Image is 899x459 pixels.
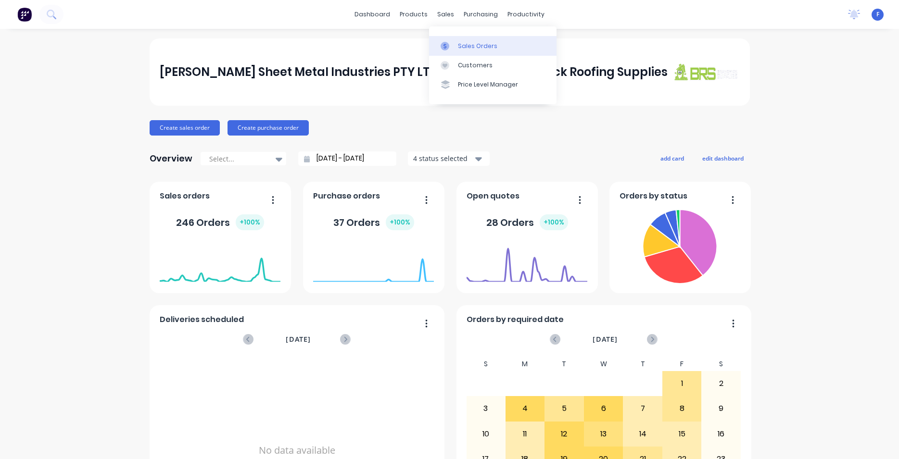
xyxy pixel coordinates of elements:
[701,357,741,371] div: S
[545,422,583,446] div: 12
[584,397,623,421] div: 6
[160,190,210,202] span: Sales orders
[429,56,557,75] a: Customers
[623,397,662,421] div: 7
[458,42,497,50] div: Sales Orders
[620,190,687,202] span: Orders by status
[286,334,311,345] span: [DATE]
[236,214,264,230] div: + 100 %
[696,152,750,164] button: edit dashboard
[350,7,395,22] a: dashboard
[702,422,740,446] div: 16
[458,80,518,89] div: Price Level Manager
[386,214,414,230] div: + 100 %
[459,7,503,22] div: purchasing
[150,120,220,136] button: Create sales order
[150,149,192,168] div: Overview
[466,357,506,371] div: S
[540,214,568,230] div: + 100 %
[545,397,583,421] div: 5
[467,190,519,202] span: Open quotes
[662,357,702,371] div: F
[584,357,623,371] div: W
[17,7,32,22] img: Factory
[506,422,544,446] div: 11
[432,7,459,22] div: sales
[663,397,701,421] div: 8
[160,62,668,82] div: [PERSON_NAME] Sheet Metal Industries PTY LTD trading as Brunswick Roofing Supplies
[467,397,505,421] div: 3
[176,214,264,230] div: 246 Orders
[313,190,380,202] span: Purchase orders
[702,372,740,396] div: 2
[429,36,557,55] a: Sales Orders
[544,357,584,371] div: T
[623,357,662,371] div: T
[672,63,739,81] img: J A Sheet Metal Industries PTY LTD trading as Brunswick Roofing Supplies
[506,397,544,421] div: 4
[876,10,879,19] span: F
[395,7,432,22] div: products
[408,151,490,166] button: 4 status selected
[654,152,690,164] button: add card
[458,61,493,70] div: Customers
[503,7,549,22] div: productivity
[429,75,557,94] a: Price Level Manager
[584,422,623,446] div: 13
[623,422,662,446] div: 14
[593,334,618,345] span: [DATE]
[333,214,414,230] div: 37 Orders
[702,397,740,421] div: 9
[506,357,545,371] div: M
[486,214,568,230] div: 28 Orders
[228,120,309,136] button: Create purchase order
[663,422,701,446] div: 15
[413,153,474,163] div: 4 status selected
[467,422,505,446] div: 10
[663,372,701,396] div: 1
